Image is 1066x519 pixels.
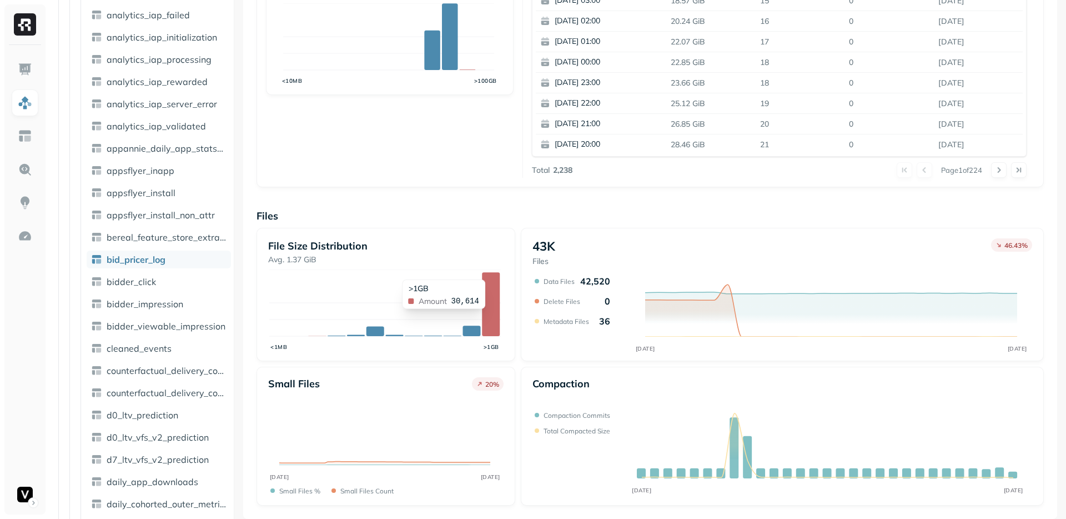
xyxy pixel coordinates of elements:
[268,239,504,252] p: File Size Distribution
[555,98,662,109] p: [DATE] 22:00
[544,411,610,420] p: Compaction commits
[91,476,102,487] img: table
[91,276,102,287] img: table
[844,53,934,72] p: 0
[553,165,572,176] p: 2,238
[756,53,845,72] p: 18
[934,94,1023,113] p: Aug 12, 2025
[844,32,934,52] p: 0
[666,114,756,134] p: 26.85 GiB
[91,498,102,510] img: table
[844,94,934,113] p: 0
[756,12,845,31] p: 16
[484,343,499,351] tspan: >1GB
[844,12,934,31] p: 0
[107,209,215,221] span: appsflyer_install_non_attr
[756,73,845,93] p: 18
[91,387,102,398] img: table
[555,139,662,150] p: [DATE] 20:00
[107,321,225,332] span: bidder_viewable_impression
[544,317,589,326] p: Metadata Files
[536,32,667,52] button: [DATE] 01:00
[536,52,667,72] button: [DATE] 00:00
[14,13,36,36] img: Ryft
[91,9,102,21] img: table
[107,121,206,132] span: analytics_iap_validated
[87,184,231,202] a: appsflyer_install
[666,73,756,93] p: 23.66 GiB
[1008,345,1027,352] tspan: [DATE]
[107,498,227,510] span: daily_cohorted_outer_metrics
[756,135,845,154] p: 21
[87,273,231,291] a: bidder_click
[87,228,231,246] a: bereal_feature_store_extract
[268,377,320,390] p: Small files
[605,296,610,307] p: 0
[87,117,231,135] a: analytics_iap_validated
[91,76,102,87] img: table
[87,251,231,268] a: bid_pricer_log
[91,321,102,332] img: table
[87,206,231,224] a: appsflyer_install_non_attr
[536,134,667,154] button: [DATE] 20:00
[87,28,231,46] a: analytics_iap_initialization
[87,139,231,157] a: appannie_daily_app_stats_agg
[1004,241,1028,249] p: 46.43 %
[87,473,231,491] a: daily_app_downloads
[107,387,227,398] span: counterfactual_delivery_control_staging
[544,297,580,306] p: Delete Files
[536,11,667,31] button: [DATE] 02:00
[555,16,662,27] p: [DATE] 02:00
[257,209,1044,222] p: Files
[934,73,1023,93] p: Aug 12, 2025
[934,53,1023,72] p: Aug 12, 2025
[91,187,102,198] img: table
[91,298,102,310] img: table
[91,410,102,421] img: table
[87,295,231,313] a: bidder_impression
[107,298,183,310] span: bidder_impression
[666,12,756,31] p: 20.24 GiB
[17,487,33,502] img: Voodoo
[91,32,102,43] img: table
[474,77,497,84] tspan: >100GB
[532,165,550,176] p: Total
[87,317,231,335] a: bidder_viewable_impression
[87,95,231,113] a: analytics_iap_server_error
[544,427,610,435] p: Total compacted size
[107,454,209,465] span: d7_ltv_vfs_v2_prediction
[107,76,208,87] span: analytics_iap_rewarded
[555,118,662,129] p: [DATE] 21:00
[18,62,32,77] img: Dashboard
[87,495,231,513] a: daily_cohorted_outer_metrics
[107,143,227,154] span: appannie_daily_app_stats_agg
[555,77,662,88] p: [DATE] 23:00
[18,129,32,143] img: Asset Explorer
[91,454,102,465] img: table
[636,345,655,352] tspan: [DATE]
[91,165,102,176] img: table
[87,73,231,91] a: analytics_iap_rewarded
[107,343,172,354] span: cleaned_events
[107,254,165,265] span: bid_pricer_log
[87,384,231,402] a: counterfactual_delivery_control_staging
[532,377,590,390] p: Compaction
[91,209,102,221] img: table
[1004,487,1023,494] tspan: [DATE]
[107,276,156,287] span: bidder_click
[107,9,190,21] span: analytics_iap_failed
[107,165,174,176] span: appsflyer_inapp
[481,473,500,481] tspan: [DATE]
[271,343,288,351] tspan: <1MB
[91,343,102,354] img: table
[107,232,227,243] span: bereal_feature_store_extract
[107,476,198,487] span: daily_app_downloads
[18,96,32,110] img: Assets
[268,254,504,265] p: Avg. 1.37 GiB
[934,32,1023,52] p: Aug 12, 2025
[91,254,102,265] img: table
[844,135,934,154] p: 0
[282,77,302,84] tspan: <10MB
[532,238,555,254] p: 43K
[87,406,231,424] a: d0_ltv_prediction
